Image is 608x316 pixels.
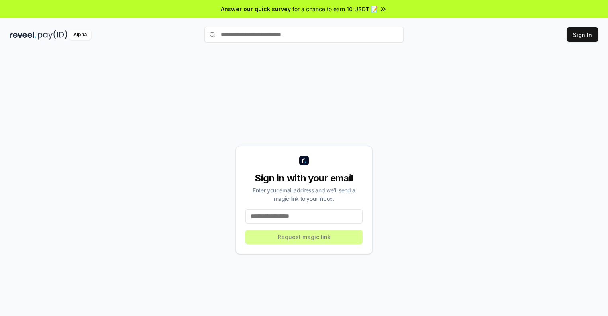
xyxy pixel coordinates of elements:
[69,30,91,40] div: Alpha
[245,186,363,203] div: Enter your email address and we’ll send a magic link to your inbox.
[38,30,67,40] img: pay_id
[299,156,309,165] img: logo_small
[221,5,291,13] span: Answer our quick survey
[10,30,36,40] img: reveel_dark
[567,27,598,42] button: Sign In
[245,172,363,184] div: Sign in with your email
[292,5,378,13] span: for a chance to earn 10 USDT 📝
